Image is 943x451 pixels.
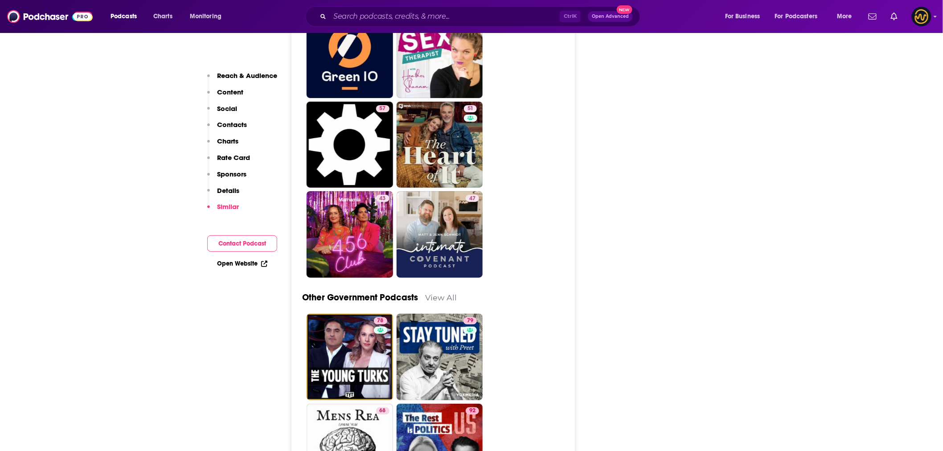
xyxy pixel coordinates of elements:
p: Reach & Audience [217,71,277,80]
a: 51 [464,105,477,112]
a: 57 [376,105,389,112]
a: Show notifications dropdown [887,9,901,24]
a: Open Website [217,260,267,267]
p: Charts [217,137,238,145]
span: 47 [469,194,476,203]
a: 79 [397,314,483,400]
button: Show profile menu [912,7,931,26]
span: 78 [377,316,384,325]
span: Open Advanced [592,14,629,19]
span: Monitoring [190,10,221,23]
a: 43 [376,195,389,202]
p: Sponsors [217,170,246,178]
p: Similar [217,202,239,211]
button: Contact Podcast [207,235,277,252]
button: Social [207,104,237,121]
a: Other Government Podcasts [302,292,418,303]
button: Content [207,88,243,104]
a: 78 [374,317,387,324]
span: Logged in as LowerStreet [912,7,931,26]
a: View All [425,293,457,302]
button: Rate Card [207,153,250,170]
p: Details [217,186,239,195]
button: open menu [769,9,831,24]
span: For Podcasters [775,10,818,23]
button: open menu [719,9,771,24]
a: 51 [397,12,483,98]
img: User Profile [912,7,931,26]
p: Contacts [217,120,247,129]
input: Search podcasts, credits, & more... [330,9,560,24]
span: 79 [467,316,473,325]
a: 47 [397,191,483,278]
a: 79 [463,317,477,324]
span: 51 [467,104,473,113]
a: 51 [397,102,483,188]
a: 68 [376,407,389,414]
a: 92 [466,407,479,414]
span: Ctrl K [560,11,581,22]
a: Charts [148,9,178,24]
a: 57 [307,102,393,188]
span: For Business [725,10,760,23]
button: open menu [831,9,863,24]
button: Sponsors [207,170,246,186]
button: Contacts [207,120,247,137]
a: 44 [307,12,393,98]
img: Podchaser - Follow, Share and Rate Podcasts [7,8,93,25]
button: Reach & Audience [207,71,277,88]
span: Podcasts [111,10,137,23]
button: open menu [184,9,233,24]
span: More [837,10,852,23]
span: New [617,5,633,14]
a: 43 [307,191,393,278]
button: open menu [104,9,148,24]
span: Charts [153,10,172,23]
span: 92 [469,406,476,415]
p: Content [217,88,243,96]
button: Charts [207,137,238,153]
span: 68 [380,406,386,415]
p: Rate Card [217,153,250,162]
button: Open AdvancedNew [588,11,633,22]
p: Social [217,104,237,113]
span: 43 [380,194,386,203]
button: Similar [207,202,239,219]
button: Details [207,186,239,203]
a: 47 [466,195,479,202]
a: 78 [307,314,393,400]
div: Search podcasts, credits, & more... [314,6,649,27]
a: Show notifications dropdown [865,9,880,24]
span: 57 [380,104,386,113]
